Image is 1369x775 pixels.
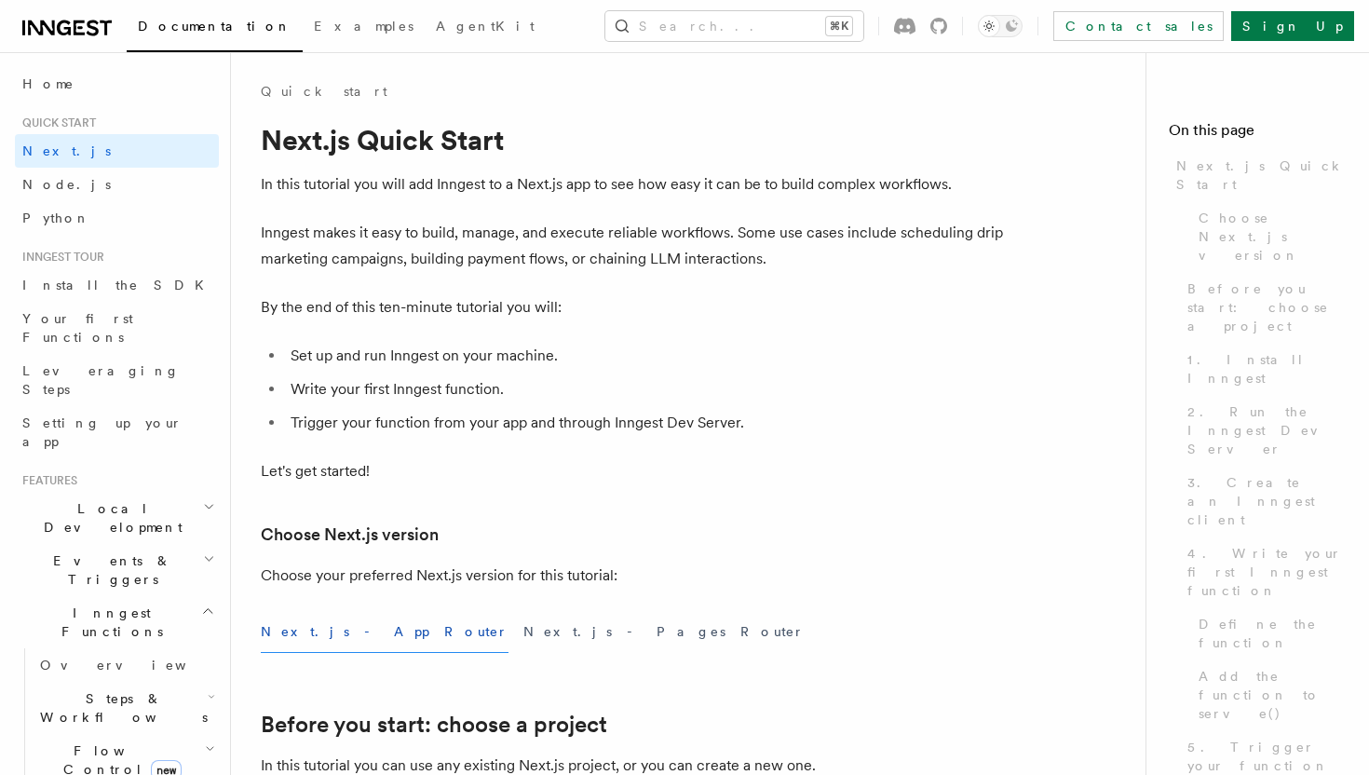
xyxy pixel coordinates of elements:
[261,458,1006,484] p: Let's get started!
[22,311,133,345] span: Your first Functions
[22,75,75,93] span: Home
[22,415,183,449] span: Setting up your app
[33,689,208,727] span: Steps & Workflows
[15,116,96,130] span: Quick start
[285,410,1006,436] li: Trigger your function from your app and through Inngest Dev Server.
[1199,209,1347,265] span: Choose Next.js version
[33,682,219,734] button: Steps & Workflows
[15,544,219,596] button: Events & Triggers
[1187,402,1347,458] span: 2. Run the Inngest Dev Server
[1180,272,1347,343] a: Before you start: choose a project
[1169,119,1347,149] h4: On this page
[1231,11,1354,41] a: Sign Up
[22,211,90,225] span: Python
[15,473,77,488] span: Features
[285,343,1006,369] li: Set up and run Inngest on your machine.
[15,168,219,201] a: Node.js
[1187,350,1347,387] span: 1. Install Inngest
[261,82,387,101] a: Quick start
[1180,395,1347,466] a: 2. Run the Inngest Dev Server
[285,376,1006,402] li: Write your first Inngest function.
[22,278,215,292] span: Install the SDK
[15,492,219,544] button: Local Development
[978,15,1023,37] button: Toggle dark mode
[22,143,111,158] span: Next.js
[523,611,805,653] button: Next.js - Pages Router
[261,123,1006,156] h1: Next.js Quick Start
[40,658,232,673] span: Overview
[15,406,219,458] a: Setting up your app
[15,268,219,302] a: Install the SDK
[261,171,1006,197] p: In this tutorial you will add Inngest to a Next.js app to see how easy it can be to build complex...
[15,250,104,265] span: Inngest tour
[425,6,546,50] a: AgentKit
[261,611,508,653] button: Next.js - App Router
[15,604,201,641] span: Inngest Functions
[22,177,111,192] span: Node.js
[1187,544,1347,600] span: 4. Write your first Inngest function
[1187,279,1347,335] span: Before you start: choose a project
[138,19,291,34] span: Documentation
[1191,607,1347,659] a: Define the function
[15,67,219,101] a: Home
[1199,615,1347,652] span: Define the function
[15,201,219,235] a: Python
[15,596,219,648] button: Inngest Functions
[826,17,852,35] kbd: ⌘K
[261,563,1006,589] p: Choose your preferred Next.js version for this tutorial:
[15,134,219,168] a: Next.js
[261,712,607,738] a: Before you start: choose a project
[314,19,413,34] span: Examples
[15,551,203,589] span: Events & Triggers
[261,220,1006,272] p: Inngest makes it easy to build, manage, and execute reliable workflows. Some use cases include sc...
[15,302,219,354] a: Your first Functions
[1180,537,1347,607] a: 4. Write your first Inngest function
[1053,11,1224,41] a: Contact sales
[1191,659,1347,730] a: Add the function to serve()
[1199,667,1347,723] span: Add the function to serve()
[261,522,439,548] a: Choose Next.js version
[436,19,535,34] span: AgentKit
[1176,156,1347,194] span: Next.js Quick Start
[1187,473,1347,529] span: 3. Create an Inngest client
[33,648,219,682] a: Overview
[1169,149,1347,201] a: Next.js Quick Start
[22,363,180,397] span: Leveraging Steps
[15,499,203,537] span: Local Development
[1180,343,1347,395] a: 1. Install Inngest
[127,6,303,52] a: Documentation
[605,11,863,41] button: Search...⌘K
[303,6,425,50] a: Examples
[1180,466,1347,537] a: 3. Create an Inngest client
[261,294,1006,320] p: By the end of this ten-minute tutorial you will:
[15,354,219,406] a: Leveraging Steps
[1191,201,1347,272] a: Choose Next.js version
